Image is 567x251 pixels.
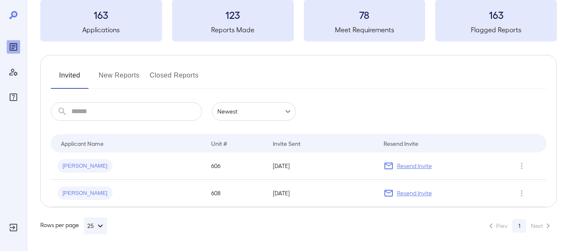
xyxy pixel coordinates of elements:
p: Resend Invite [397,189,432,197]
button: 25 [84,217,107,234]
div: Reports [7,40,20,54]
h5: Flagged Reports [435,25,557,35]
nav: pagination navigation [482,219,557,233]
div: Unit # [211,138,227,148]
div: Newest [212,102,296,121]
p: Resend Invite [397,162,432,170]
span: [PERSON_NAME] [57,189,112,197]
button: Closed Reports [150,69,199,89]
button: Row Actions [515,186,528,200]
button: Row Actions [515,159,528,173]
td: [DATE] [266,180,377,207]
div: Resend Invite [384,138,418,148]
h3: 123 [172,8,294,21]
h3: 163 [435,8,557,21]
div: FAQ [7,91,20,104]
span: [PERSON_NAME] [57,162,112,170]
td: 608 [204,180,266,207]
td: 606 [204,153,266,180]
h5: Applications [40,25,162,35]
h3: 78 [304,8,426,21]
h3: 163 [40,8,162,21]
div: Log Out [7,221,20,234]
h5: Meet Requirements [304,25,426,35]
button: Invited [51,69,89,89]
div: Invite Sent [273,138,300,148]
div: Manage Users [7,65,20,79]
button: New Reports [99,69,140,89]
button: page 1 [512,219,526,233]
td: [DATE] [266,153,377,180]
div: Rows per page [40,217,107,234]
div: Applicant Name [61,138,104,148]
h5: Reports Made [172,25,294,35]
